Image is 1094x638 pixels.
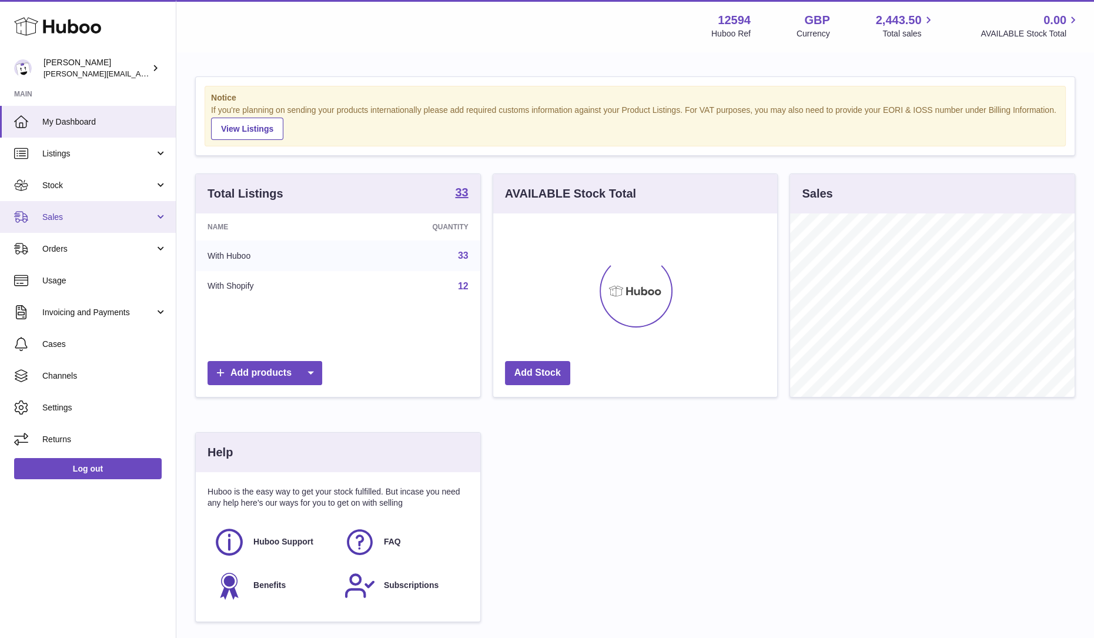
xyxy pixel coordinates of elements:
span: Subscriptions [384,580,439,591]
td: With Shopify [196,271,349,302]
a: Huboo Support [213,526,332,558]
span: Orders [42,243,155,255]
a: Subscriptions [344,570,463,602]
span: My Dashboard [42,116,167,128]
a: Add products [208,361,322,385]
span: Benefits [253,580,286,591]
th: Name [196,213,349,240]
div: Huboo Ref [711,28,751,39]
a: View Listings [211,118,283,140]
span: 2,443.50 [876,12,922,28]
span: Cases [42,339,167,350]
span: Sales [42,212,155,223]
span: 0.00 [1043,12,1066,28]
h3: Help [208,445,233,460]
strong: Notice [211,92,1059,103]
a: 33 [458,250,469,260]
span: FAQ [384,536,401,547]
strong: 33 [455,186,468,198]
strong: 12594 [718,12,751,28]
a: 2,443.50 Total sales [876,12,935,39]
a: Log out [14,458,162,479]
span: [PERSON_NAME][EMAIL_ADDRESS][DOMAIN_NAME] [44,69,236,78]
a: 12 [458,281,469,291]
a: 0.00 AVAILABLE Stock Total [981,12,1080,39]
span: Stock [42,180,155,191]
a: FAQ [344,526,463,558]
th: Quantity [349,213,480,240]
a: Add Stock [505,361,570,385]
h3: Total Listings [208,186,283,202]
span: Invoicing and Payments [42,307,155,318]
h3: AVAILABLE Stock Total [505,186,636,202]
div: If you're planning on sending your products internationally please add required customs informati... [211,105,1059,140]
img: owen@wearemakewaves.com [14,59,32,77]
span: Channels [42,370,167,382]
div: Currency [797,28,830,39]
h3: Sales [802,186,832,202]
span: AVAILABLE Stock Total [981,28,1080,39]
span: Total sales [882,28,935,39]
strong: GBP [804,12,829,28]
span: Returns [42,434,167,445]
span: Settings [42,402,167,413]
td: With Huboo [196,240,349,271]
span: Huboo Support [253,536,313,547]
div: [PERSON_NAME] [44,57,149,79]
span: Usage [42,275,167,286]
p: Huboo is the easy way to get your stock fulfilled. But incase you need any help here's our ways f... [208,486,469,509]
span: Listings [42,148,155,159]
a: 33 [455,186,468,201]
a: Benefits [213,570,332,602]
